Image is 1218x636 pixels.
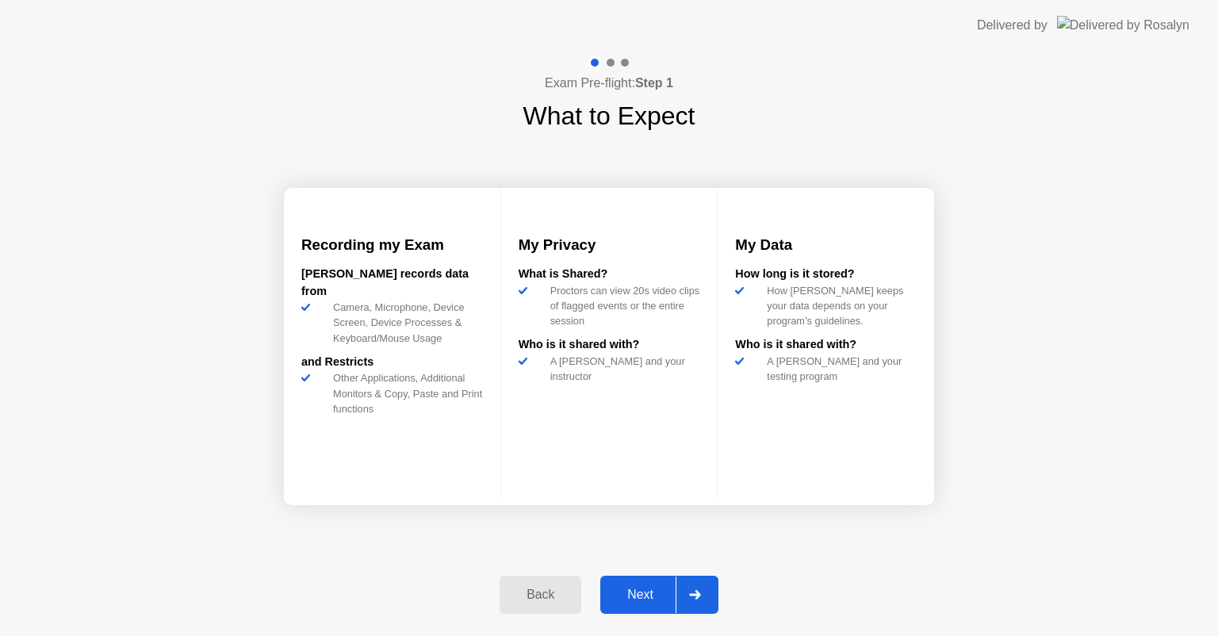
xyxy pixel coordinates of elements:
[977,16,1048,35] div: Delivered by
[327,300,483,346] div: Camera, Microphone, Device Screen, Device Processes & Keyboard/Mouse Usage
[760,283,917,329] div: How [PERSON_NAME] keeps your data depends on your program’s guidelines.
[301,234,483,256] h3: Recording my Exam
[504,588,576,602] div: Back
[544,354,700,384] div: A [PERSON_NAME] and your instructor
[760,354,917,384] div: A [PERSON_NAME] and your testing program
[301,354,483,371] div: and Restricts
[545,74,673,93] h4: Exam Pre-flight:
[523,97,695,135] h1: What to Expect
[301,266,483,300] div: [PERSON_NAME] records data from
[635,76,673,90] b: Step 1
[519,336,700,354] div: Who is it shared with?
[735,266,917,283] div: How long is it stored?
[600,576,718,614] button: Next
[735,234,917,256] h3: My Data
[500,576,581,614] button: Back
[519,266,700,283] div: What is Shared?
[544,283,700,329] div: Proctors can view 20s video clips of flagged events or the entire session
[519,234,700,256] h3: My Privacy
[735,336,917,354] div: Who is it shared with?
[327,370,483,416] div: Other Applications, Additional Monitors & Copy, Paste and Print functions
[605,588,676,602] div: Next
[1057,16,1189,34] img: Delivered by Rosalyn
